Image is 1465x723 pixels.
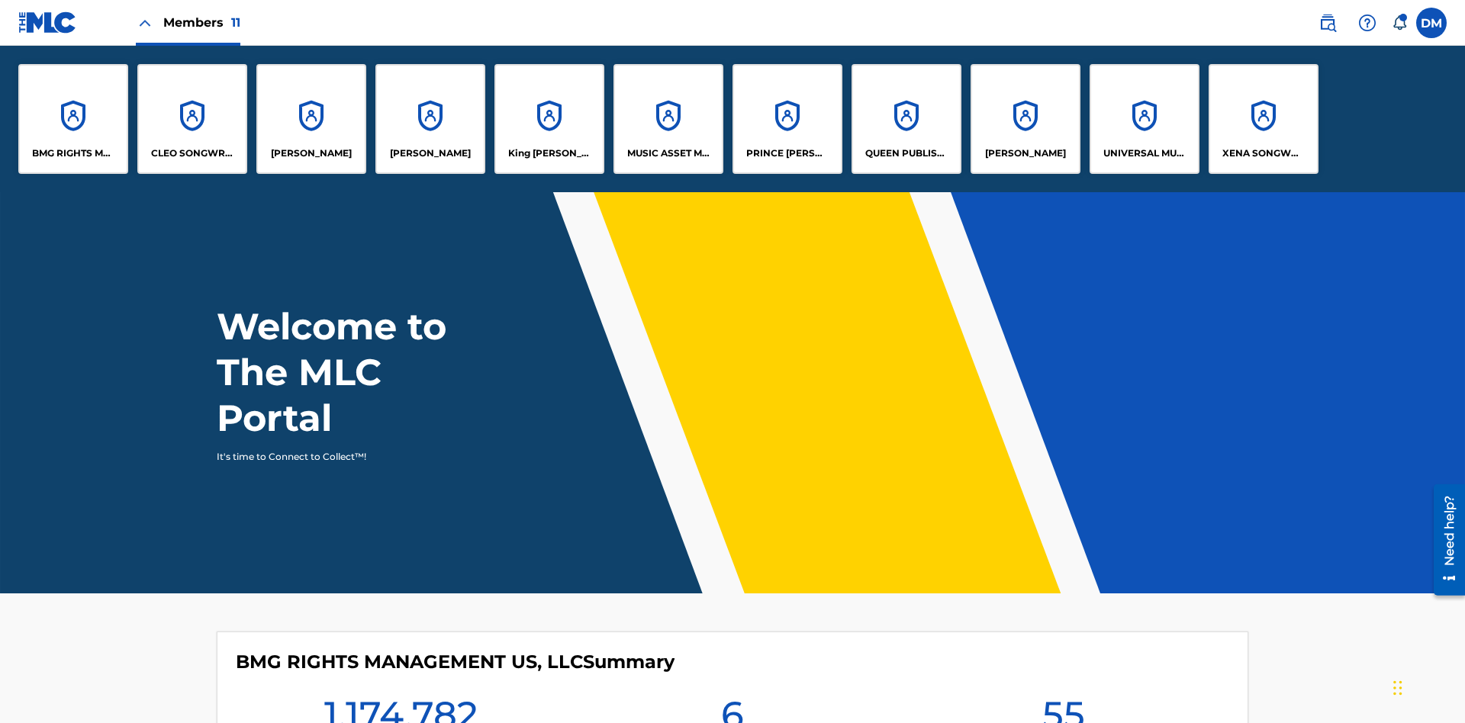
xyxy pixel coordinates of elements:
p: ELVIS COSTELLO [271,146,352,160]
a: AccountsKing [PERSON_NAME] [494,64,604,174]
p: RONALD MCTESTERSON [985,146,1066,160]
a: AccountsPRINCE [PERSON_NAME] [732,64,842,174]
p: XENA SONGWRITER [1222,146,1306,160]
div: Drag [1393,665,1402,711]
h4: BMG RIGHTS MANAGEMENT US, LLC [236,651,675,673]
a: Accounts[PERSON_NAME] [971,64,1080,174]
p: QUEEN PUBLISHA [865,146,948,160]
div: Notifications [1392,15,1407,31]
a: AccountsQUEEN PUBLISHA [852,64,961,174]
span: 11 [231,15,240,30]
iframe: Chat Widget [1389,650,1465,723]
a: Public Search [1312,8,1343,38]
a: Accounts[PERSON_NAME] [375,64,485,174]
p: King McTesterson [508,146,591,160]
img: search [1318,14,1337,32]
a: AccountsUNIVERSAL MUSIC PUB GROUP [1090,64,1199,174]
a: Accounts[PERSON_NAME] [256,64,366,174]
div: Help [1352,8,1383,38]
span: Members [163,14,240,31]
img: MLC Logo [18,11,77,34]
p: MUSIC ASSET MANAGEMENT (MAM) [627,146,710,160]
p: PRINCE MCTESTERSON [746,146,829,160]
p: BMG RIGHTS MANAGEMENT US, LLC [32,146,115,160]
h1: Welcome to The MLC Portal [217,304,502,441]
p: It's time to Connect to Collect™! [217,450,481,464]
div: User Menu [1416,8,1447,38]
p: CLEO SONGWRITER [151,146,234,160]
p: EYAMA MCSINGER [390,146,471,160]
img: help [1358,14,1376,32]
a: AccountsCLEO SONGWRITER [137,64,247,174]
a: AccountsMUSIC ASSET MANAGEMENT (MAM) [613,64,723,174]
a: AccountsBMG RIGHTS MANAGEMENT US, LLC [18,64,128,174]
img: Close [136,14,154,32]
a: AccountsXENA SONGWRITER [1209,64,1318,174]
iframe: Resource Center [1422,478,1465,603]
p: UNIVERSAL MUSIC PUB GROUP [1103,146,1186,160]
